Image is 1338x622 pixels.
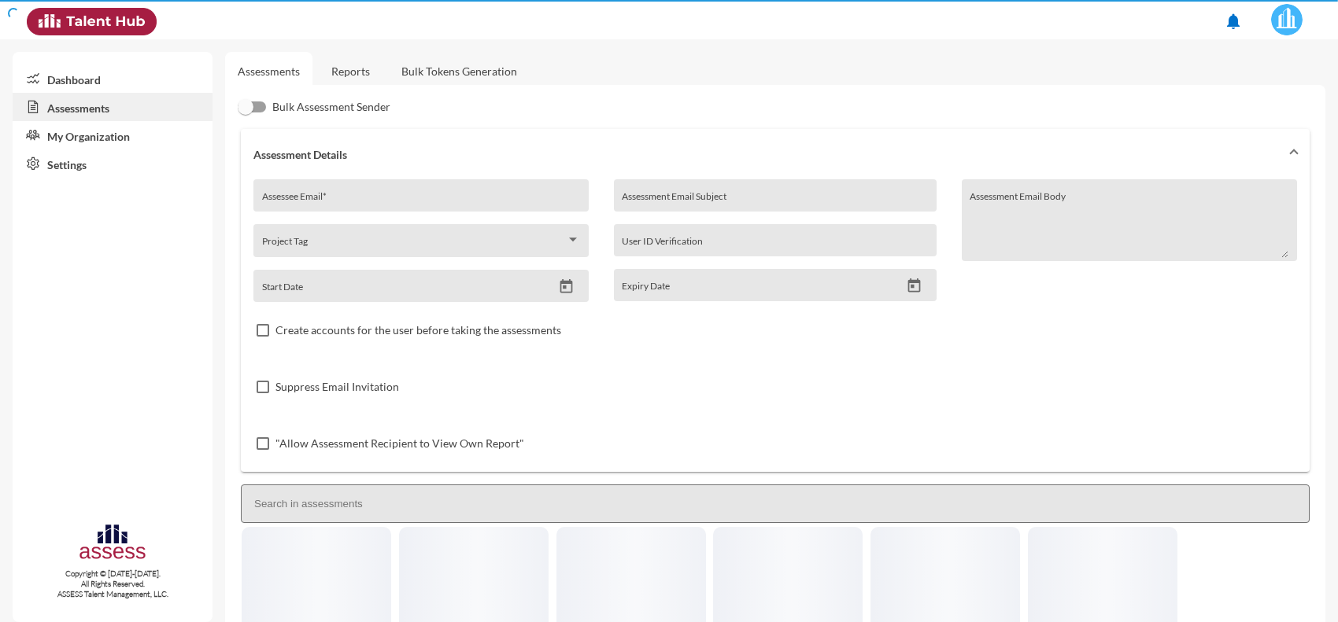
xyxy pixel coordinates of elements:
[253,148,1278,161] mat-panel-title: Assessment Details
[241,179,1310,472] div: Assessment Details
[275,321,561,340] span: Create accounts for the user before taking the assessments
[241,129,1310,179] mat-expansion-panel-header: Assessment Details
[275,377,399,396] span: Suppress Email Invitation
[319,52,383,90] a: Reports
[389,52,530,90] a: Bulk Tokens Generation
[900,278,928,294] button: Open calendar
[241,484,1310,523] input: Search in assessments
[13,64,213,93] a: Dashboard
[238,64,300,78] a: Assessments
[13,121,213,149] a: My Organization
[78,522,148,565] img: assesscompany-logo.png
[272,98,390,116] span: Bulk Assessment Sender
[13,149,213,178] a: Settings
[553,278,580,295] button: Open calendar
[1224,12,1243,31] mat-icon: notifications
[13,93,213,121] a: Assessments
[13,569,213,599] p: Copyright © [DATE]-[DATE]. All Rights Reserved. ASSESS Talent Management, LLC.
[275,434,524,453] span: "Allow Assessment Recipient to View Own Report"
